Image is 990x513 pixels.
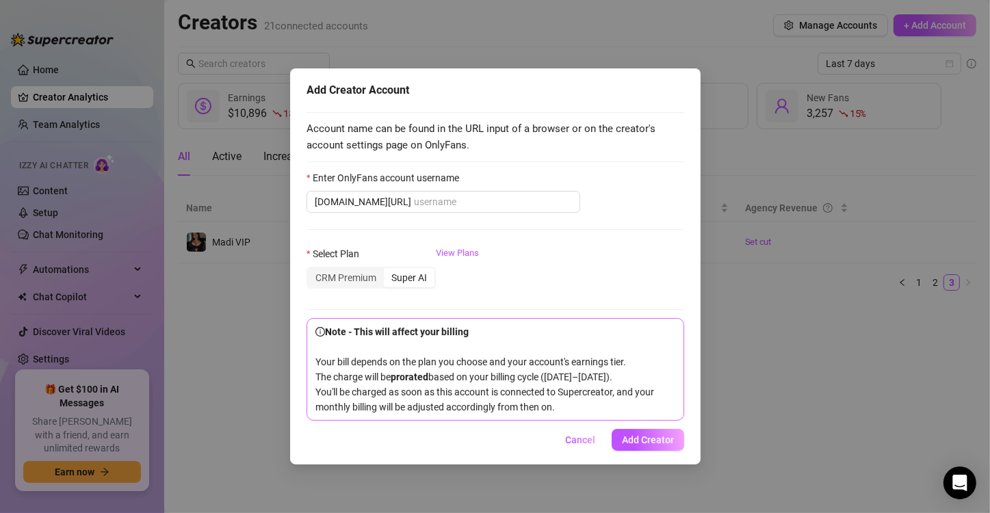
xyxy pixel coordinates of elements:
[307,170,468,185] label: Enter OnlyFans account username
[554,429,606,451] button: Cancel
[391,371,428,382] b: prorated
[307,267,436,289] div: segmented control
[315,194,411,209] span: [DOMAIN_NAME][URL]
[565,434,595,445] span: Cancel
[315,327,325,337] span: info-circle
[414,194,572,209] input: Enter OnlyFans account username
[384,268,434,287] div: Super AI
[943,466,976,499] div: Open Intercom Messenger
[315,326,469,337] strong: Note - This will affect your billing
[622,434,674,445] span: Add Creator
[307,82,684,98] div: Add Creator Account
[307,246,368,261] label: Select Plan
[307,121,684,153] span: Account name can be found in the URL input of a browser or on the creator's account settings page...
[315,326,654,412] span: Your bill depends on the plan you choose and your account's earnings tier. The charge will be bas...
[612,429,684,451] button: Add Creator
[308,268,384,287] div: CRM Premium
[436,246,479,301] a: View Plans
